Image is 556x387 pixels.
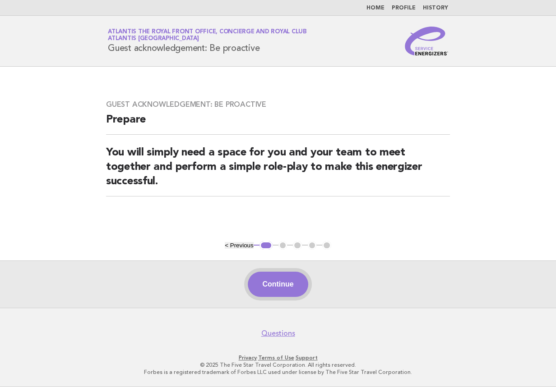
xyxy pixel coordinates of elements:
[239,355,257,361] a: Privacy
[258,355,294,361] a: Terms of Use
[13,354,543,361] p: · ·
[13,369,543,376] p: Forbes is a registered trademark of Forbes LLC used under license by The Five Star Travel Corpora...
[423,5,448,11] a: History
[261,329,295,338] a: Questions
[405,27,448,55] img: Service Energizers
[106,100,450,109] h3: Guest acknowledgement: Be proactive
[108,36,199,42] span: Atlantis [GEOGRAPHIC_DATA]
[108,29,307,53] h1: Guest acknowledgement: Be proactive
[248,272,308,297] button: Continue
[259,241,273,250] button: 1
[13,361,543,369] p: © 2025 The Five Star Travel Corporation. All rights reserved.
[106,113,450,135] h2: Prepare
[392,5,416,11] a: Profile
[296,355,318,361] a: Support
[366,5,385,11] a: Home
[108,29,307,41] a: Atlantis The Royal Front Office, Concierge and Royal ClubAtlantis [GEOGRAPHIC_DATA]
[225,242,253,249] button: < Previous
[106,146,450,196] h2: You will simply need a space for you and your team to meet together and perform a simple role-pla...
